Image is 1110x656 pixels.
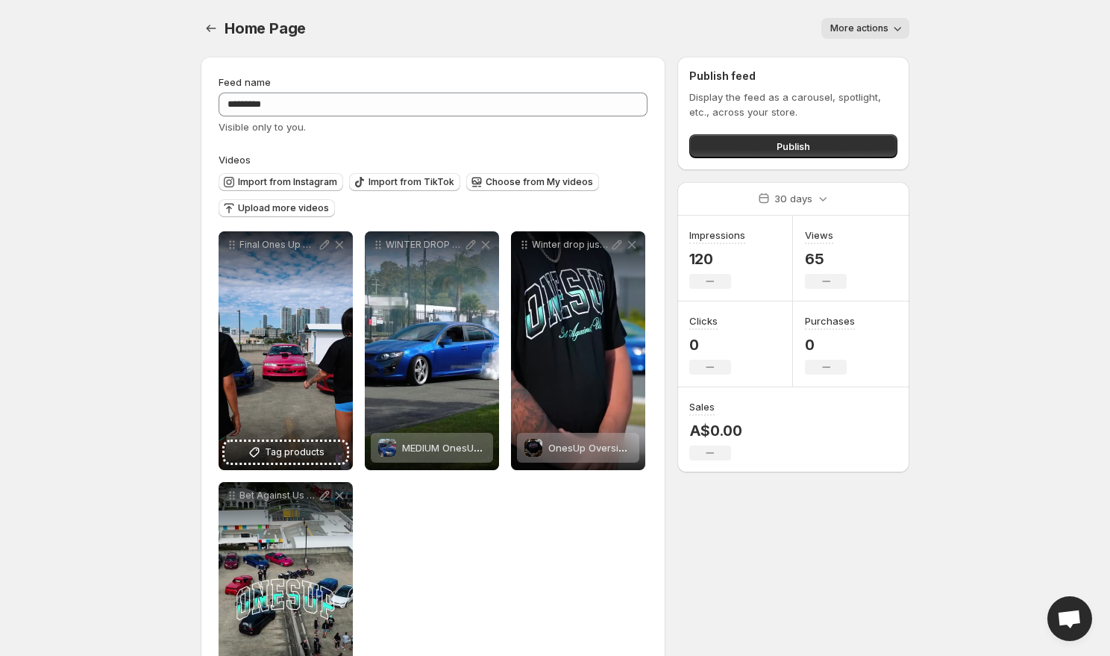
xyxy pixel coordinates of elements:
[689,69,897,84] h2: Publish feed
[265,445,324,460] span: Tag products
[386,239,463,251] p: WINTER DROP LIVE
[524,439,542,457] img: OnesUp Oversized Tee (Black & Pink)
[805,313,855,328] h3: Purchases
[402,442,552,454] span: MEDIUM OnesUp Arched Sticker
[201,18,222,39] button: Settings
[239,490,317,502] p: Bet Against Us WINTER DROP 256 6pm cactus_content
[219,231,353,470] div: Final Ones Up Womens shirts CarsTag products
[548,442,724,454] span: OnesUp Oversized Tee (Black & Pink)
[365,231,499,470] div: WINTER DROP LIVEMEDIUM OnesUp Arched StickerMEDIUM OnesUp Arched Sticker
[219,154,251,166] span: Videos
[689,336,731,354] p: 0
[805,250,847,268] p: 65
[378,439,396,457] img: MEDIUM OnesUp Arched Sticker
[511,231,645,470] div: Winter drop just around the corner cactus_contentOnesUp Oversized Tee (Black & Pink)OnesUp Oversi...
[777,139,810,154] span: Publish
[238,176,337,188] span: Import from Instagram
[1047,596,1092,641] div: Open chat
[219,121,306,133] span: Visible only to you.
[689,422,742,440] p: A$0.00
[805,228,833,243] h3: Views
[830,22,888,34] span: More actions
[689,399,715,414] h3: Sales
[689,134,897,158] button: Publish
[689,250,745,268] p: 120
[689,228,745,243] h3: Impressions
[466,173,599,191] button: Choose from My videos
[349,173,460,191] button: Import from TikTok
[532,239,609,251] p: Winter drop just around the corner cactus_content
[239,239,317,251] p: Final Ones Up Womens shirts Cars
[219,199,335,217] button: Upload more videos
[225,442,347,463] button: Tag products
[805,336,855,354] p: 0
[238,202,329,214] span: Upload more videos
[369,176,454,188] span: Import from TikTok
[219,173,343,191] button: Import from Instagram
[225,19,306,37] span: Home Page
[689,90,897,119] p: Display the feed as a carousel, spotlight, etc., across your store.
[689,313,718,328] h3: Clicks
[821,18,909,39] button: More actions
[486,176,593,188] span: Choose from My videos
[774,191,812,206] p: 30 days
[219,76,271,88] span: Feed name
